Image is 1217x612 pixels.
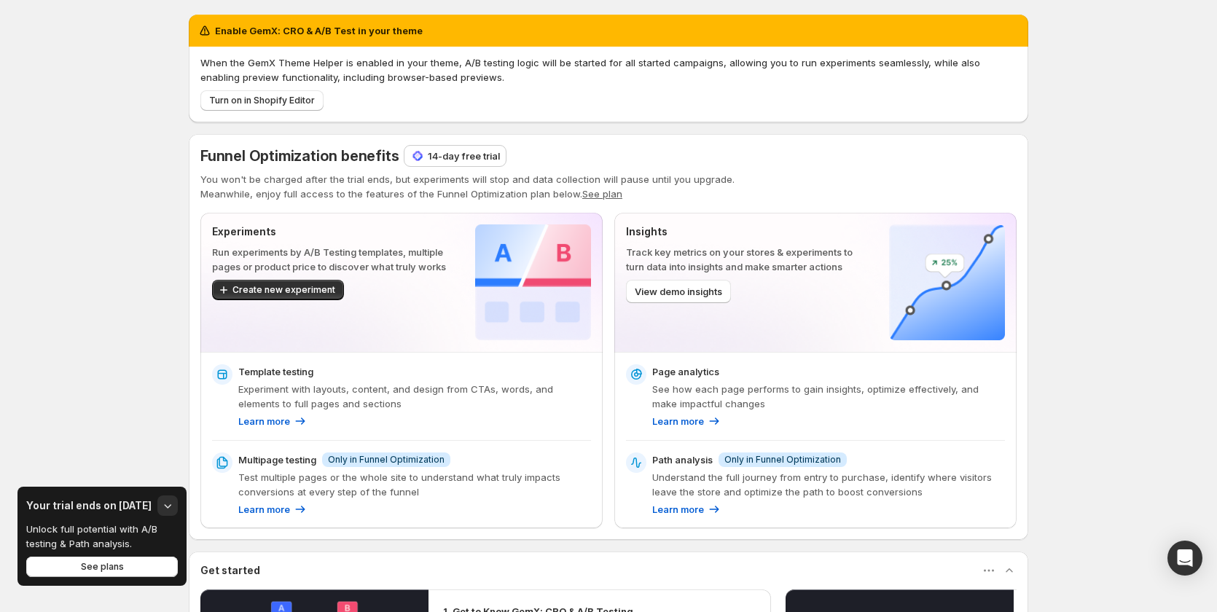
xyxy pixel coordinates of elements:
h3: Your trial ends on [DATE] [26,498,152,513]
p: Multipage testing [238,452,316,467]
p: Learn more [238,414,290,428]
p: Experiment with layouts, content, and design from CTAs, words, and elements to full pages and sec... [238,382,591,411]
a: Learn more [238,502,308,517]
p: Test multiple pages or the whole site to understand what truly impacts conversions at every step ... [238,470,591,499]
span: Funnel Optimization benefits [200,147,399,165]
p: When the GemX Theme Helper is enabled in your theme, A/B testing logic will be started for all st... [200,55,1017,85]
p: Understand the full journey from entry to purchase, identify where visitors leave the store and o... [652,470,1005,499]
p: Page analytics [652,364,719,379]
span: Turn on in Shopify Editor [209,95,315,106]
span: View demo insights [635,284,722,299]
button: Turn on in Shopify Editor [200,90,324,111]
h2: Enable GemX: CRO & A/B Test in your theme [215,23,423,38]
div: Open Intercom Messenger [1167,541,1202,576]
p: Template testing [238,364,313,379]
p: Learn more [652,414,704,428]
p: Track key metrics on your stores & experiments to turn data into insights and make smarter actions [626,245,866,274]
img: 14-day free trial [410,149,425,163]
p: Insights [626,224,866,239]
button: See plans [26,557,178,577]
a: Learn more [652,414,721,428]
a: Learn more [652,502,721,517]
button: View demo insights [626,280,731,303]
button: See plan [582,188,622,200]
p: See how each page performs to gain insights, optimize effectively, and make impactful changes [652,382,1005,411]
p: Experiments [212,224,452,239]
span: Only in Funnel Optimization [724,454,841,466]
p: Meanwhile, enjoy full access to the features of the Funnel Optimization plan below. [200,187,1017,201]
p: Learn more [652,502,704,517]
p: 14-day free trial [428,149,500,163]
h3: Get started [200,563,260,578]
p: You won't be charged after the trial ends, but experiments will stop and data collection will pau... [200,172,1017,187]
p: Run experiments by A/B Testing templates, multiple pages or product price to discover what truly ... [212,245,452,274]
button: Create new experiment [212,280,344,300]
p: Unlock full potential with A/B testing & Path analysis. [26,522,168,551]
a: Learn more [238,414,308,428]
img: Experiments [475,224,591,340]
span: Create new experiment [232,284,335,296]
span: Only in Funnel Optimization [328,454,445,466]
p: Learn more [238,502,290,517]
p: Path analysis [652,452,713,467]
span: See plans [81,561,124,573]
img: Insights [889,224,1005,340]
